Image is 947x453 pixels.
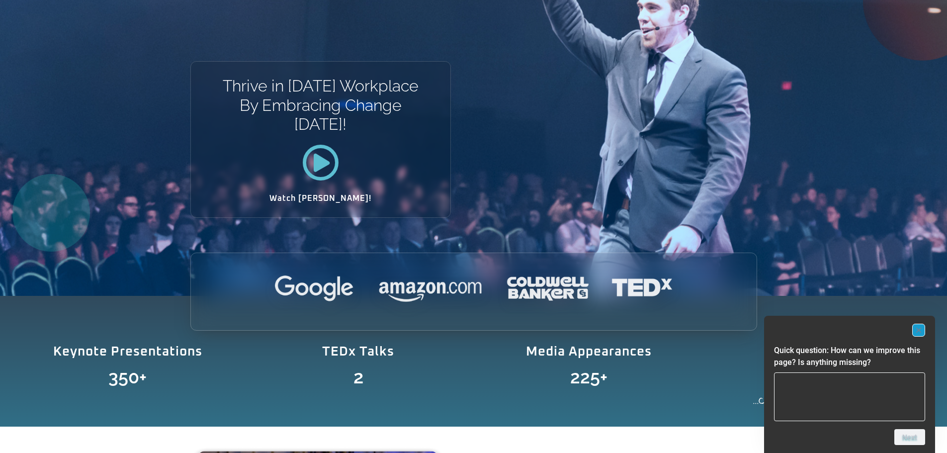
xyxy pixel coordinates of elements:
[222,77,419,134] h1: Thrive in [DATE] Workplace By Embracing Change [DATE]!
[774,372,925,421] textarea: Quick question: How can we improve this page? Is anything missing?
[108,368,139,386] span: 350
[139,368,235,386] span: +
[711,336,927,368] div: Cups of Coffee
[481,336,697,368] div: Media Appearances
[570,368,600,386] span: 225
[226,194,416,202] h2: Watch [PERSON_NAME]!
[251,336,466,368] div: TEDx Talks
[20,336,236,368] div: Keynote Presentations
[774,324,925,445] div: Quick question: How can we improve this page? Is anything missing?
[774,345,925,368] h2: Quick question: How can we improve this page? Is anything missing?
[711,396,927,405] h2: ...Coffee is not my cup of tea
[894,429,925,445] button: Next question
[353,368,363,386] span: 2
[600,368,696,386] span: +
[912,324,925,337] button: Hide survey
